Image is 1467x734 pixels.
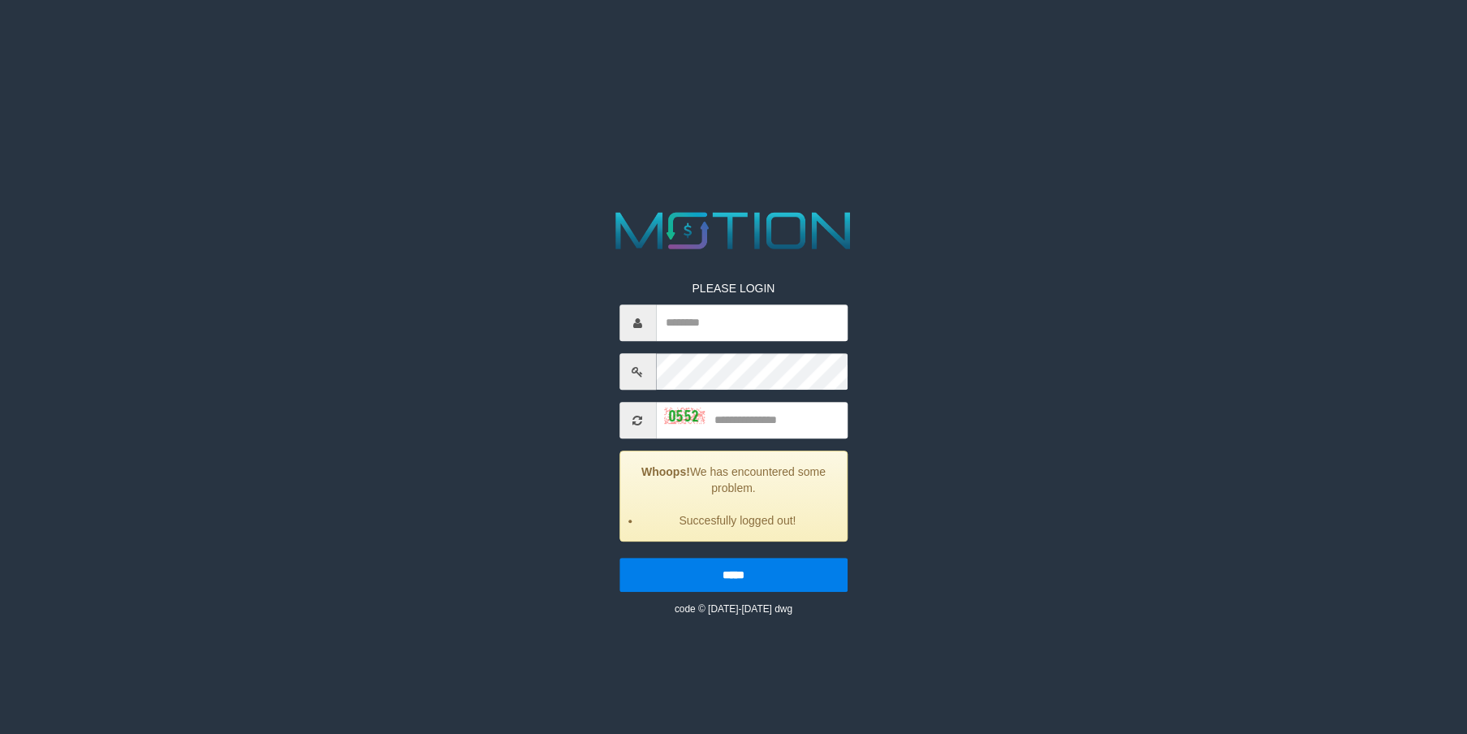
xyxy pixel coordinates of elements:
[664,408,705,424] img: captcha
[675,603,792,615] small: code © [DATE]-[DATE] dwg
[619,451,848,542] div: We has encountered some problem.
[641,512,835,529] li: Succesfully logged out!
[641,465,690,478] strong: Whoops!
[605,205,861,256] img: MOTION_logo.png
[619,280,848,296] p: PLEASE LOGIN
